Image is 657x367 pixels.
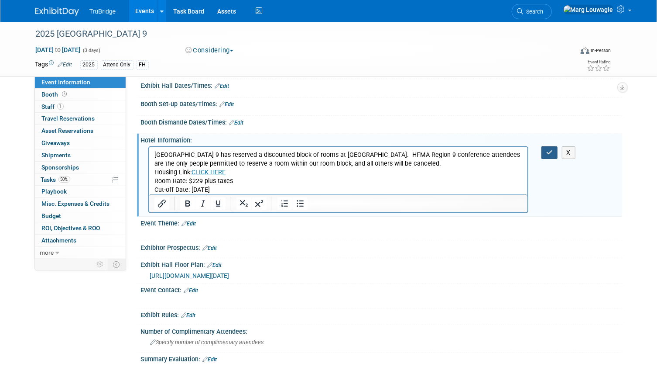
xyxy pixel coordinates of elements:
[35,89,126,100] a: Booth
[42,188,67,195] span: Playbook
[80,60,98,69] div: 2025
[35,222,126,234] a: ROI, Objectives & ROO
[35,125,126,137] a: Asset Reservations
[42,91,69,98] span: Booth
[229,120,244,126] a: Edit
[35,46,81,54] span: [DATE] [DATE]
[42,79,91,86] span: Event Information
[154,197,169,210] button: Insert/edit link
[93,259,108,270] td: Personalize Event Tab Strip
[41,176,70,183] span: Tasks
[35,149,126,161] a: Shipments
[35,174,126,186] a: Tasks50%
[141,284,622,295] div: Event Contact:
[54,46,62,53] span: to
[150,272,229,279] a: [URL][DOMAIN_NAME][DATE]
[591,47,611,54] div: In-Person
[180,197,195,210] button: Bold
[42,200,110,207] span: Misc. Expenses & Credits
[42,152,71,159] span: Shipments
[251,197,266,210] button: Superscript
[151,339,264,346] span: Specify number of complimentary attendees
[208,262,222,268] a: Edit
[42,164,79,171] span: Sponsorships
[220,101,234,107] a: Edit
[562,146,576,159] button: X
[58,62,72,68] a: Edit
[563,5,614,14] img: Marg Louwagie
[195,197,210,210] button: Italic
[141,134,622,145] div: Hotel Information:
[181,312,196,319] a: Edit
[215,83,229,89] a: Edit
[35,101,126,113] a: Staff1
[512,4,552,19] a: Search
[141,353,622,364] div: Summary Evaluation:
[35,162,126,173] a: Sponsorships
[35,247,126,259] a: more
[35,7,79,16] img: ExhibitDay
[108,259,126,270] td: Toggle Event Tabs
[35,60,72,70] td: Tags
[141,217,622,228] div: Event Theme:
[58,176,70,183] span: 50%
[35,235,126,246] a: Attachments
[277,197,292,210] button: Numbered list
[141,116,622,127] div: Booth Dismantle Dates/Times:
[137,60,149,69] div: FH
[182,46,237,55] button: Considering
[149,147,528,194] iframe: Rich Text Area
[40,249,54,256] span: more
[184,287,198,294] a: Edit
[526,45,611,59] div: Event Format
[57,103,64,110] span: 1
[203,357,217,363] a: Edit
[203,245,217,251] a: Edit
[42,139,70,146] span: Giveaways
[141,325,622,336] div: Number of Complimentary Attendees:
[182,221,196,227] a: Edit
[581,47,589,54] img: Format-Inperson.png
[89,8,116,15] span: TruBridge
[42,115,95,122] span: Travel Reservations
[141,308,622,320] div: Exhibit Rules:
[82,48,101,53] span: (3 days)
[141,79,622,90] div: Exhibit Hall Dates/Times:
[524,8,544,15] span: Search
[587,60,611,64] div: Event Rating
[101,60,133,69] div: Attend Only
[141,258,622,270] div: Exhibit Hall Floor Plan:
[33,26,562,42] div: 2025 [GEOGRAPHIC_DATA] 9
[35,210,126,222] a: Budget
[236,197,251,210] button: Subscript
[210,197,225,210] button: Underline
[141,97,622,109] div: Booth Set-up Dates/Times:
[42,127,94,134] span: Asset Reservations
[292,197,307,210] button: Bullet list
[42,103,64,110] span: Staff
[61,91,69,97] span: Booth not reserved yet
[42,225,100,232] span: ROI, Objectives & ROO
[35,198,126,210] a: Misc. Expenses & Credits
[35,113,126,125] a: Travel Reservations
[42,212,62,219] span: Budget
[42,237,77,244] span: Attachments
[35,186,126,197] a: Playbook
[35,76,126,88] a: Event Information
[35,137,126,149] a: Giveaways
[141,241,622,253] div: Exhibitor Prospectus:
